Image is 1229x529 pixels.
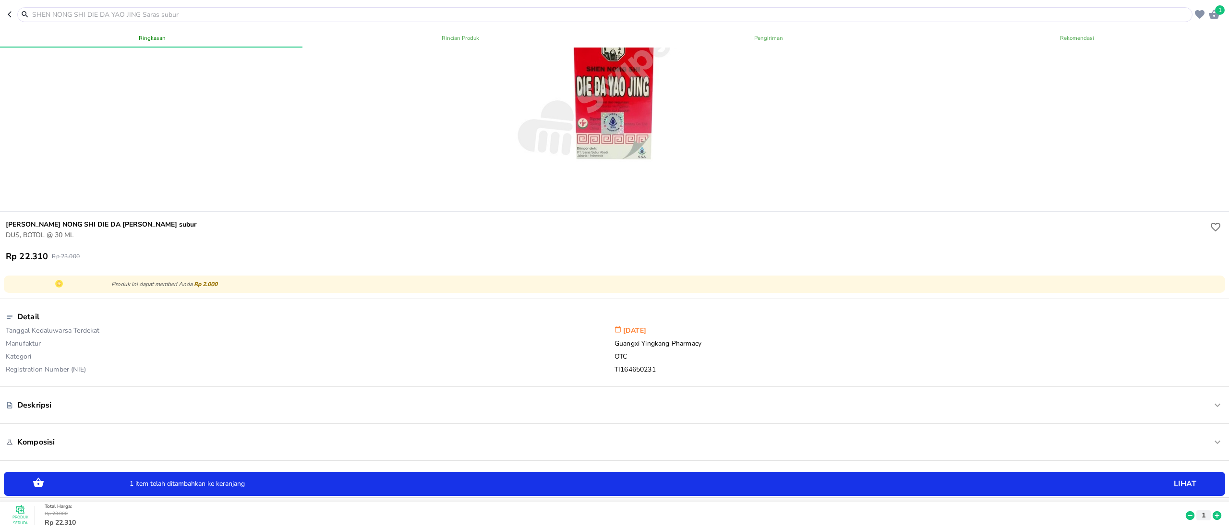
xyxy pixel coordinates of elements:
p: Deskripsi [17,400,51,410]
p: DUS, BOTOL @ 30 ML [6,230,1208,240]
p: 1 [1199,510,1208,520]
p: 1 item telah ditambahkan ke keranjang [130,481,1002,488]
p: Rp 22.310 [45,517,1184,528]
p: Kategori [6,352,614,365]
p: Komposisi [17,437,55,447]
div: Deskripsi [6,395,1223,416]
button: 1 [1196,510,1211,520]
p: Rp 23.000 [52,252,79,260]
span: Rp 2.000 [194,280,217,288]
span: Rincian Produk [312,33,609,43]
p: Manufaktur [6,339,614,352]
p: Produk ini dapat memberi Anda [111,280,1218,289]
p: Tanggal Kedaluwarsa Terdekat [6,326,614,339]
p: Guangxi Yingkang Pharmacy [614,339,1223,352]
input: SHEN NONG SHI DIE DA YAO JING Saras subur [31,10,1190,20]
button: 1 [1207,7,1221,22]
p: TI164650231 [614,365,1223,374]
p: Rp 23.000 [45,510,1184,517]
div: Komposisi [6,432,1223,453]
p: OTC [614,352,1223,365]
div: DetailTanggal Kedaluwarsa Terdekat[DATE]ManufakturGuangxi Yingkang PharmacyKategoriOTCRegistratio... [6,307,1223,379]
p: Total Harga : [45,503,1184,510]
p: Detail [17,312,39,322]
span: Ringkasan [4,33,301,43]
button: Produk Serupa [11,506,30,525]
h6: [PERSON_NAME] NONG SHI DIE DA [PERSON_NAME] subur [6,219,1208,230]
p: [DATE] [614,326,1223,339]
span: 1 [1215,5,1225,15]
span: Pengiriman [620,33,917,43]
span: Rekomendasi [928,33,1225,43]
p: Registration Number (NIE) [6,365,614,374]
p: Produk Serupa [11,515,30,526]
p: Rp 22.310 [6,251,48,262]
